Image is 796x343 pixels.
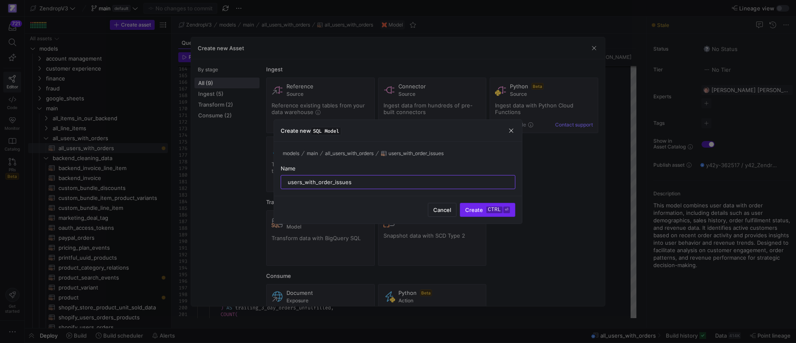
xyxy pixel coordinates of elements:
button: all_users_with_orders [323,148,376,158]
button: main [305,148,320,158]
span: SQL Model [311,127,341,135]
span: Name [281,165,296,172]
kbd: ⏎ [503,207,510,213]
span: models [283,151,299,156]
button: Cancel [428,203,456,217]
span: all_users_with_orders [325,151,374,156]
h3: Create new [281,127,341,134]
span: Cancel [433,207,451,213]
button: models [281,148,301,158]
button: users_with_order_issues [379,148,446,158]
kbd: ctrl [486,207,502,213]
span: users_with_order_issues [388,151,444,156]
span: main [307,151,318,156]
button: Createctrl⏎ [460,203,515,217]
span: Create [465,207,510,213]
